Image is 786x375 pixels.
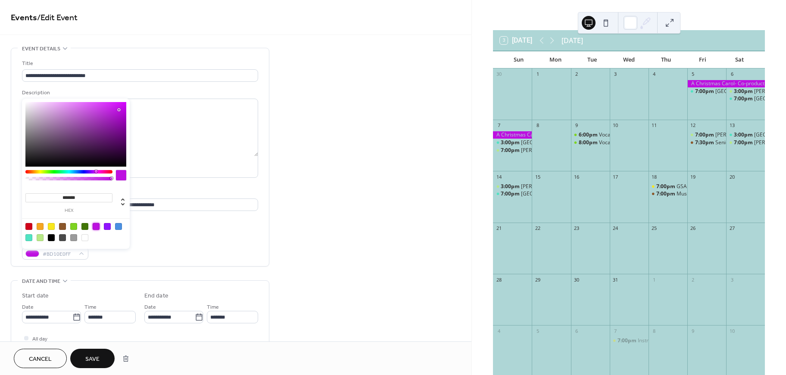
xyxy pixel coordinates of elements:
[496,225,502,232] div: 21
[144,291,168,301] div: End date
[690,122,696,129] div: 12
[734,88,754,95] span: 3:00pm
[638,337,762,344] div: Instrumental Music Winter Orchestra/Piano Concert
[729,276,735,283] div: 3
[715,88,767,95] div: [GEOGRAPHIC_DATA]
[611,51,648,68] div: Wed
[574,225,580,232] div: 23
[687,131,726,139] div: Shakespeare's R & J, an adaptation by Joe Calarco
[651,174,658,180] div: 18
[734,139,754,146] span: 7:00pm
[501,190,521,198] span: 7:00pm
[496,328,502,334] div: 4
[729,328,735,334] div: 10
[574,174,580,180] div: 16
[493,183,532,190] div: Shakespeare's R & J, an adaptation by Joe Calarco
[501,139,521,146] span: 3:00pm
[84,303,97,312] span: Time
[48,234,55,241] div: #000000
[22,277,60,286] span: Date and time
[695,88,715,95] span: 7:00pm
[651,122,658,129] div: 11
[574,122,580,129] div: 9
[651,71,658,77] div: 4
[571,131,610,139] div: Vocal Music & Chamber Music Concert
[571,139,610,146] div: Vocal Music & Chamber Music Concert
[651,276,658,283] div: 1
[651,225,658,232] div: 25
[726,88,765,95] div: Shakespeare's R & J, an adaptation by Joe Calarco
[534,122,541,129] div: 8
[22,188,256,197] div: Location
[726,131,765,139] div: Baltimore
[115,223,122,230] div: #4A90E2
[687,88,726,95] div: Baltimore
[656,183,677,190] span: 7:00pm
[493,190,532,198] div: Baltimore
[496,276,502,283] div: 28
[610,337,649,344] div: Instrumental Music Winter Orchestra/Piano Concert
[144,303,156,312] span: Date
[93,223,100,230] div: #BD10E0
[534,328,541,334] div: 5
[521,147,662,154] div: [PERSON_NAME]'s R & J, an adaptation by [PERSON_NAME]
[561,35,583,46] div: [DATE]
[25,223,32,230] div: #D0021B
[37,234,44,241] div: #B8E986
[59,223,66,230] div: #8B572A
[651,328,658,334] div: 8
[59,234,66,241] div: #4A4A4A
[85,355,100,364] span: Save
[690,276,696,283] div: 2
[721,51,758,68] div: Sat
[496,122,502,129] div: 7
[104,223,111,230] div: #9013FE
[493,147,532,154] div: Shakespeare's R & J, an adaptation by Joe Calarco
[493,131,532,139] div: A Christmas Carol- Co-production with Virginia Musical Theatre
[81,223,88,230] div: #417505
[496,174,502,180] div: 14
[14,349,67,368] a: Cancel
[11,9,37,26] a: Events
[677,183,698,190] div: GSA Jazz
[574,276,580,283] div: 30
[649,183,687,190] div: GSA Jazz
[207,303,219,312] span: Time
[684,51,721,68] div: Fri
[599,139,692,146] div: Vocal Music & Chamber Music Concert
[574,71,580,77] div: 2
[647,51,684,68] div: Thu
[497,34,535,46] button: 3[DATE]
[618,337,638,344] span: 7:00pm
[574,328,580,334] div: 6
[687,139,726,146] div: Senior Choreography Showcase
[726,139,765,146] div: Shakespeare's R & J, an adaptation by Joe Calarco
[534,225,541,232] div: 22
[612,328,619,334] div: 7
[579,139,599,146] span: 8:00pm
[22,88,256,97] div: Description
[695,139,715,146] span: 7:30pm
[656,190,677,198] span: 7:00pm
[599,131,692,139] div: Vocal Music & Chamber Music Concert
[22,303,34,312] span: Date
[37,223,44,230] div: #F5A623
[690,174,696,180] div: 19
[521,139,573,146] div: [GEOGRAPHIC_DATA]
[579,131,599,139] span: 6:00pm
[70,234,77,241] div: #9B9B9B
[612,174,619,180] div: 17
[690,328,696,334] div: 9
[501,147,521,154] span: 7:00pm
[493,139,532,146] div: Baltimore
[70,223,77,230] div: #7ED321
[534,276,541,283] div: 29
[649,190,687,198] div: Musical Theatre Senior Showcase
[734,95,754,102] span: 7:00pm
[612,122,619,129] div: 10
[29,355,52,364] span: Cancel
[729,174,735,180] div: 20
[612,225,619,232] div: 24
[729,71,735,77] div: 6
[25,208,112,213] label: hex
